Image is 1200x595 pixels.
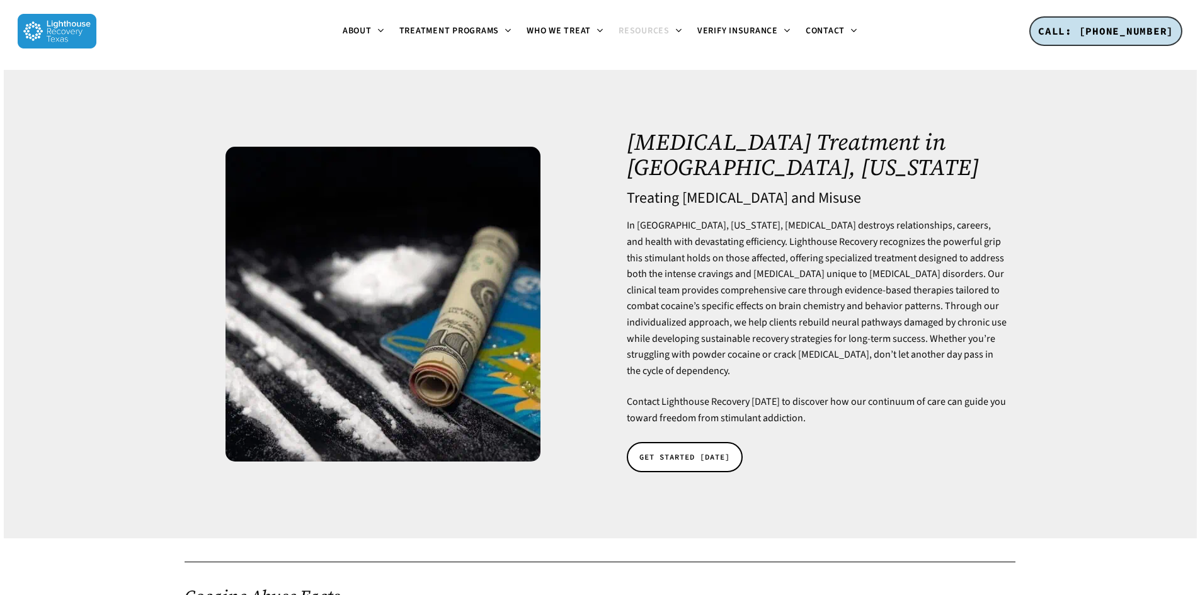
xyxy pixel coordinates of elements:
p: In [GEOGRAPHIC_DATA], [US_STATE], [MEDICAL_DATA] destroys relationships, careers, and health with... [627,218,1008,394]
span: Who We Treat [527,25,591,37]
h1: [MEDICAL_DATA] Treatment in [GEOGRAPHIC_DATA], [US_STATE] [627,130,1008,179]
span: Verify Insurance [697,25,778,37]
p: Contact Lighthouse Recovery [DATE] to discover how our continuum of care can guide you toward fre... [627,394,1008,426]
span: Contact [806,25,845,37]
a: GET STARTED [DATE] [627,442,743,472]
a: About [335,26,392,37]
span: Resources [619,25,670,37]
img: Lighthouse Recovery Texas [18,14,96,48]
a: Treatment Programs [392,26,520,37]
a: Resources [611,26,690,37]
img: cocaine drug powder over black abuse concept [226,147,540,462]
span: About [343,25,372,37]
span: Treatment Programs [399,25,500,37]
a: CALL: [PHONE_NUMBER] [1029,16,1182,47]
a: Verify Insurance [690,26,798,37]
h4: Treating [MEDICAL_DATA] and Misuse [627,190,1008,207]
span: CALL: [PHONE_NUMBER] [1038,25,1174,37]
a: Contact [798,26,865,37]
span: GET STARTED [DATE] [639,451,730,463]
a: Who We Treat [519,26,611,37]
